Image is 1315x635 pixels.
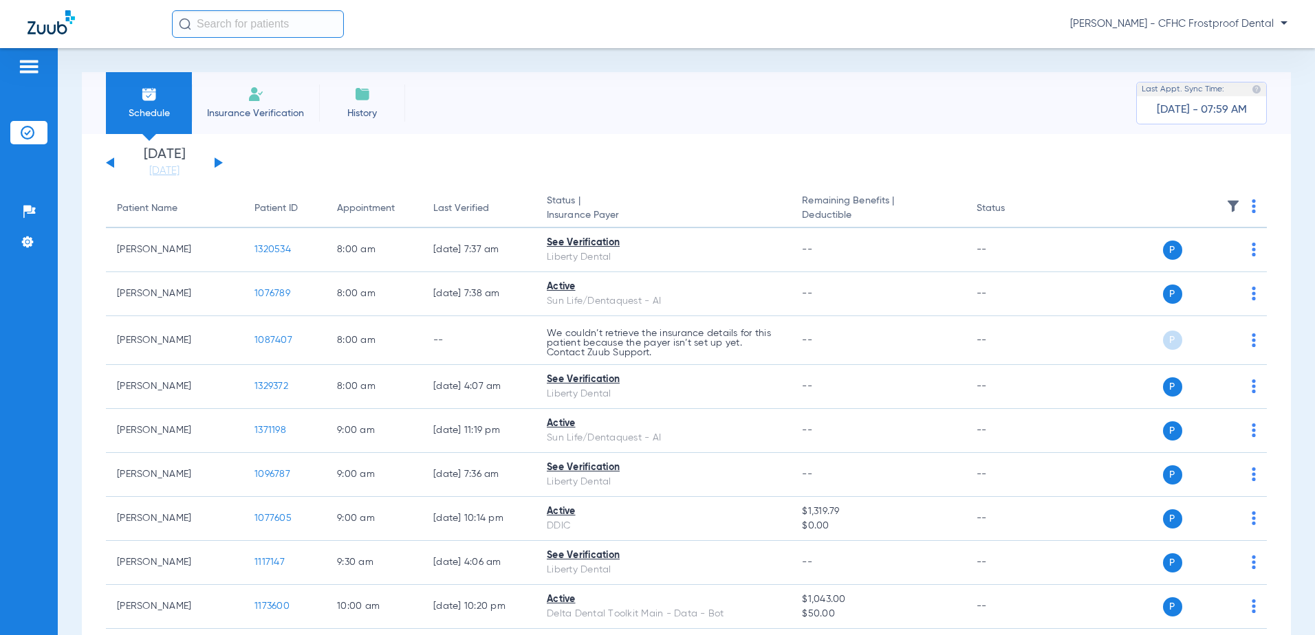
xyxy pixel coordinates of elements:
div: Active [547,416,780,431]
span: 1096787 [254,469,290,479]
span: 1329372 [254,381,288,391]
td: 9:00 AM [326,409,422,453]
span: P [1163,421,1182,441]
img: History [354,86,371,102]
div: See Verification [547,236,780,250]
td: [DATE] 4:06 AM [422,541,536,585]
span: 1117147 [254,557,285,567]
img: hamburger-icon [18,58,40,75]
span: 1077605 [254,513,292,523]
div: Patient ID [254,201,298,216]
div: Last Verified [433,201,489,216]
td: -- [966,497,1058,541]
div: Liberty Dental [547,387,780,401]
div: Patient Name [117,201,177,216]
td: [PERSON_NAME] [106,272,243,316]
img: group-dot-blue.svg [1252,423,1256,437]
span: -- [802,469,812,479]
span: P [1163,465,1182,484]
img: group-dot-blue.svg [1252,287,1256,300]
td: 9:00 AM [326,497,422,541]
div: Active [547,592,780,607]
img: group-dot-blue.svg [1252,511,1256,525]
a: [DATE] [123,164,206,178]
td: [PERSON_NAME] [106,228,243,272]
div: Delta Dental Toolkit Main - Data - Bot [547,607,780,621]
img: Search Icon [179,18,191,30]
td: [PERSON_NAME] [106,453,243,497]
img: group-dot-blue.svg [1252,243,1256,256]
th: Status [966,190,1058,228]
span: P [1163,509,1182,528]
div: Sun Life/Dentaquest - AI [547,294,780,309]
div: Last Verified [433,201,525,216]
td: [DATE] 7:37 AM [422,228,536,272]
img: Schedule [141,86,157,102]
td: -- [966,365,1058,409]
div: Patient ID [254,201,315,216]
td: [PERSON_NAME] [106,365,243,409]
td: [PERSON_NAME] [106,541,243,585]
img: Zuub Logo [28,10,75,34]
td: -- [966,316,1058,365]
div: Liberty Dental [547,563,780,577]
td: [DATE] 7:36 AM [422,453,536,497]
td: 8:00 AM [326,272,422,316]
img: group-dot-blue.svg [1252,199,1256,213]
img: last sync help info [1252,85,1261,94]
span: P [1163,241,1182,260]
td: 8:00 AM [326,365,422,409]
td: [PERSON_NAME] [106,585,243,629]
div: See Verification [547,372,780,387]
li: [DATE] [123,148,206,178]
td: -- [966,228,1058,272]
td: -- [966,453,1058,497]
td: -- [966,541,1058,585]
span: Insurance Payer [547,208,780,223]
div: Appointment [337,201,395,216]
td: [DATE] 4:07 AM [422,365,536,409]
img: group-dot-blue.svg [1252,555,1256,569]
img: group-dot-blue.svg [1252,333,1256,347]
span: -- [802,425,812,435]
span: P [1163,597,1182,616]
td: [DATE] 10:14 PM [422,497,536,541]
div: DDIC [547,519,780,533]
span: $0.00 [802,519,954,533]
span: 1371198 [254,425,286,435]
span: -- [802,245,812,254]
span: 1320534 [254,245,291,254]
td: [PERSON_NAME] [106,316,243,365]
span: [DATE] - 07:59 AM [1157,103,1247,117]
td: 9:00 AM [326,453,422,497]
span: P [1163,553,1182,572]
input: Search for patients [172,10,344,38]
div: Appointment [337,201,411,216]
span: [PERSON_NAME] - CFHC Frostproof Dental [1070,17,1287,31]
div: See Verification [547,460,780,475]
span: Last Appt. Sync Time: [1142,82,1224,96]
img: group-dot-blue.svg [1252,599,1256,613]
td: 8:00 AM [326,228,422,272]
td: 9:30 AM [326,541,422,585]
img: Manual Insurance Verification [248,86,264,102]
div: Patient Name [117,201,232,216]
div: Active [547,280,780,294]
td: [DATE] 10:20 PM [422,585,536,629]
span: $1,319.79 [802,504,954,519]
div: Active [547,504,780,519]
span: 1076789 [254,289,290,298]
span: $50.00 [802,607,954,621]
span: P [1163,331,1182,350]
td: 8:00 AM [326,316,422,365]
span: 1173600 [254,601,290,611]
span: Insurance Verification [202,107,309,120]
img: filter.svg [1226,199,1240,213]
span: Deductible [802,208,954,223]
span: -- [802,289,812,298]
span: -- [802,335,812,345]
span: 1087407 [254,335,292,345]
td: 10:00 AM [326,585,422,629]
span: History [329,107,395,120]
td: [PERSON_NAME] [106,497,243,541]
